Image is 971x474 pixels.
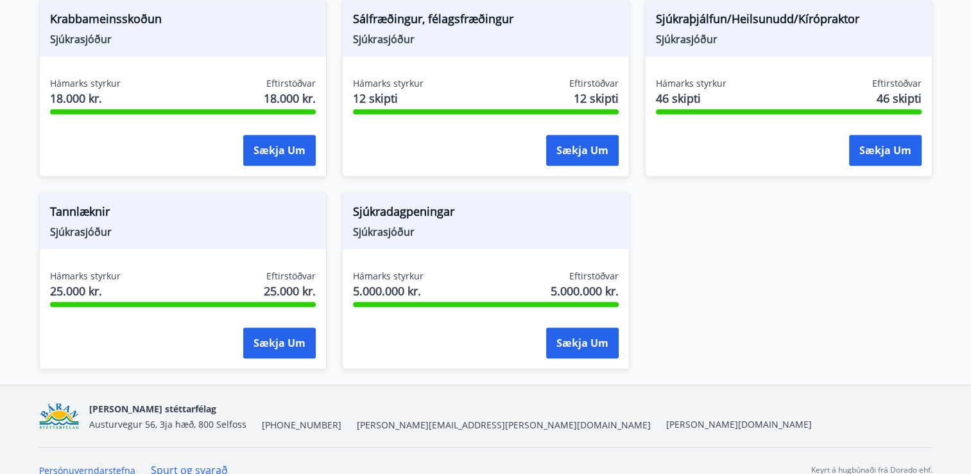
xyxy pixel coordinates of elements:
[546,328,619,358] button: Sækja um
[264,90,316,107] span: 18.000 kr.
[569,270,619,283] span: Eftirstöðvar
[266,270,316,283] span: Eftirstöðvar
[353,90,424,107] span: 12 skipti
[50,225,316,239] span: Sjúkrasjóður
[569,77,619,90] span: Eftirstöðvar
[656,32,922,46] span: Sjúkrasjóður
[50,90,121,107] span: 18.000 kr.
[551,283,619,299] span: 5.000.000 kr.
[656,90,726,107] span: 46 skipti
[546,135,619,166] button: Sækja um
[266,77,316,90] span: Eftirstöðvar
[353,283,424,299] span: 5.000.000 kr.
[243,328,316,358] button: Sækja um
[50,10,316,32] span: Krabbameinsskoðun
[243,135,316,166] button: Sækja um
[656,10,922,32] span: Sjúkraþjálfun/Heilsunudd/Kírópraktor
[353,77,424,90] span: Hámarks styrkur
[353,10,619,32] span: Sálfræðingur, félagsfræðingur
[353,32,619,46] span: Sjúkrasjóður
[666,418,812,430] a: [PERSON_NAME][DOMAIN_NAME]
[656,77,726,90] span: Hámarks styrkur
[50,32,316,46] span: Sjúkrasjóður
[89,403,216,415] span: [PERSON_NAME] stéttarfélag
[50,270,121,283] span: Hámarks styrkur
[353,225,619,239] span: Sjúkrasjóður
[574,90,619,107] span: 12 skipti
[357,419,651,432] span: [PERSON_NAME][EMAIL_ADDRESS][PERSON_NAME][DOMAIN_NAME]
[89,418,246,430] span: Austurvegur 56, 3ja hæð, 800 Selfoss
[264,283,316,299] span: 25.000 kr.
[877,90,922,107] span: 46 skipti
[872,77,922,90] span: Eftirstöðvar
[353,203,619,225] span: Sjúkradagpeningar
[39,403,80,430] img: Bz2lGXKH3FXEIQKvoQ8VL0Fr0uCiWgfgA3I6fSs8.png
[262,419,341,432] span: [PHONE_NUMBER]
[353,270,424,283] span: Hámarks styrkur
[50,203,316,225] span: Tannlæknir
[50,77,121,90] span: Hámarks styrkur
[849,135,922,166] button: Sækja um
[50,283,121,299] span: 25.000 kr.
